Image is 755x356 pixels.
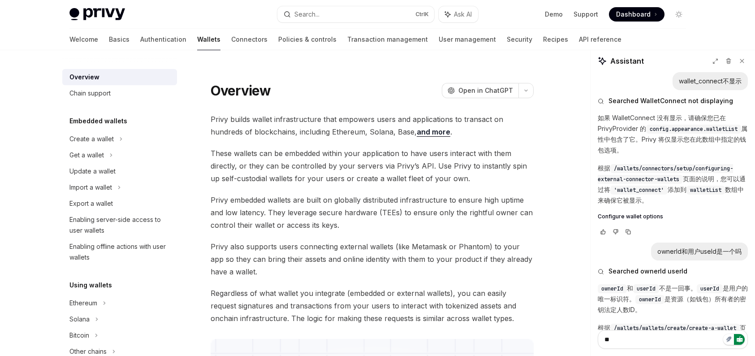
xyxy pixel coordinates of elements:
[415,11,429,18] span: Ctrl K
[609,7,664,22] a: Dashboard
[197,29,220,50] a: Wallets
[140,29,186,50] a: Authentication
[579,29,621,50] a: API reference
[608,267,687,276] span: Searched ownerId userId
[690,187,721,194] span: walletList
[69,72,99,82] div: Overview
[439,29,496,50] a: User management
[211,147,534,185] span: These wallets can be embedded within your application to have users interact with them directly, ...
[598,283,748,315] p: 和 不是一回事。 是用户的唯一标识符。 是资源（如钱包）所有者的密钥法定人数ID。
[211,194,534,231] span: Privy embedded wallets are built on globally distributed infrastructure to ensure high uptime and...
[507,29,532,50] a: Security
[69,150,104,161] div: Get a wallet
[69,298,97,308] div: Ethereum
[650,126,738,133] span: config.appearance.walletList
[417,127,450,137] a: and more
[69,314,90,325] div: Solana
[543,29,568,50] a: Recipes
[637,285,656,292] span: userId
[69,29,98,50] a: Welcome
[679,77,742,86] div: wallet_connect不显示
[442,83,518,98] button: Open in ChatGPT
[458,86,513,95] span: Open in ChatGPT
[211,240,534,278] span: Privy also supports users connecting external wallets (like Metamask or Phantom) to your app so t...
[574,10,598,19] a: Support
[69,166,116,177] div: Update a wallet
[69,116,127,126] h5: Embedded wallets
[439,6,478,22] button: Ask AI
[69,88,111,99] div: Chain support
[69,214,172,236] div: Enabling server-side access to user wallets
[69,182,112,193] div: Import a wallet
[598,213,663,220] span: Configure wallet options
[69,8,125,21] img: light logo
[211,287,534,325] span: Regardless of what wallet you integrate (embedded or external wallets), you can easily request si...
[277,6,434,22] button: Search...CtrlK
[598,267,748,276] button: Searched ownerId userId
[616,10,651,19] span: Dashboard
[598,213,748,220] a: Configure wallet options
[69,134,114,144] div: Create a wallet
[62,239,177,265] a: Enabling offline actions with user wallets
[62,212,177,239] a: Enabling server-side access to user wallets
[598,165,733,183] span: /wallets/connectors/setup/configuring-external-connector-wallets
[672,7,686,22] button: Toggle dark mode
[598,96,748,105] button: Searched WalletConnect not displaying
[69,280,112,291] h5: Using wallets
[608,96,733,105] span: Searched WalletConnect not displaying
[62,69,177,85] a: Overview
[545,10,563,19] a: Demo
[62,195,177,212] a: Export a wallet
[700,285,719,292] span: userId
[211,113,534,138] span: Privy builds wallet infrastructure that empowers users and applications to transact on hundreds o...
[278,29,337,50] a: Policies & controls
[109,29,129,50] a: Basics
[657,247,742,256] div: ownerId和用户useId是一个吗
[601,285,623,292] span: ownerId
[639,296,661,303] span: ownerId
[69,330,89,341] div: Bitcoin
[610,56,644,66] span: Assistant
[69,241,172,263] div: Enabling offline actions with user wallets
[62,85,177,101] a: Chain support
[598,163,748,206] p: 根据 页面的说明，您可以通过将 添加到 数组中来确保它被显示。
[598,113,748,156] p: 如果 WalletConnect 没有显示，请确保您已在 PrivyProvider 的 属性中包含了它。Privy 将仅显示您在此数组中指定的钱包选项。
[614,187,664,194] span: 'wallet_connect'
[211,82,271,99] h1: Overview
[69,198,113,209] div: Export a wallet
[614,325,736,332] span: /wallets/wallets/create/create-a-wallet
[347,29,428,50] a: Transaction management
[294,9,319,20] div: Search...
[231,29,267,50] a: Connectors
[62,163,177,179] a: Update a wallet
[454,10,472,19] span: Ask AI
